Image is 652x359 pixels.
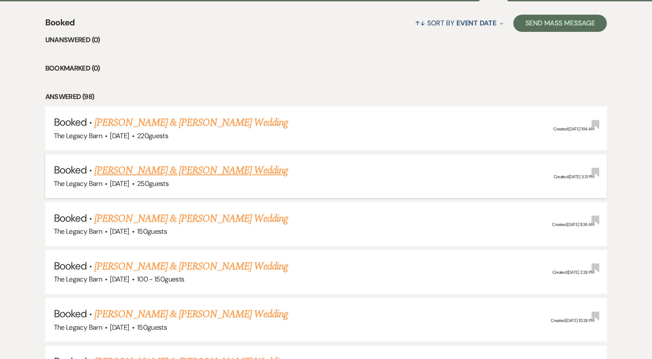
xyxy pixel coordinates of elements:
[552,222,594,227] span: Created: [DATE] 11:39 AM
[54,323,102,332] span: The Legacy Barn
[137,227,167,236] span: 150 guests
[45,91,607,102] li: Answered (98)
[110,131,129,140] span: [DATE]
[110,323,129,332] span: [DATE]
[54,115,87,129] span: Booked
[94,306,287,322] a: [PERSON_NAME] & [PERSON_NAME] Wedding
[94,259,287,274] a: [PERSON_NAME] & [PERSON_NAME] Wedding
[110,227,129,236] span: [DATE]
[45,63,607,74] li: Bookmarked (0)
[137,275,184,284] span: 100 - 150 guests
[456,19,496,28] span: Event Date
[94,211,287,226] a: [PERSON_NAME] & [PERSON_NAME] Wedding
[45,34,607,46] li: Unanswered (0)
[137,179,168,188] span: 250 guests
[54,259,87,272] span: Booked
[54,179,102,188] span: The Legacy Barn
[137,323,167,332] span: 150 guests
[54,131,102,140] span: The Legacy Barn
[54,211,87,225] span: Booked
[553,126,594,132] span: Created: [DATE] 11:14 AM
[94,163,287,178] a: [PERSON_NAME] & [PERSON_NAME] Wedding
[45,16,75,34] span: Booked
[412,12,506,34] button: Sort By Event Date
[415,19,425,28] span: ↑↓
[54,227,102,236] span: The Legacy Barn
[110,275,129,284] span: [DATE]
[552,270,594,275] span: Created: [DATE] 2:28 PM
[137,131,168,140] span: 220 guests
[54,307,87,320] span: Booked
[54,163,87,176] span: Booked
[94,115,287,130] a: [PERSON_NAME] & [PERSON_NAME] Wedding
[513,15,607,32] button: Send Mass Message
[551,318,594,323] span: Created: [DATE] 10:28 PM
[54,275,102,284] span: The Legacy Barn
[553,174,594,179] span: Created: [DATE] 3:31 PM
[110,179,129,188] span: [DATE]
